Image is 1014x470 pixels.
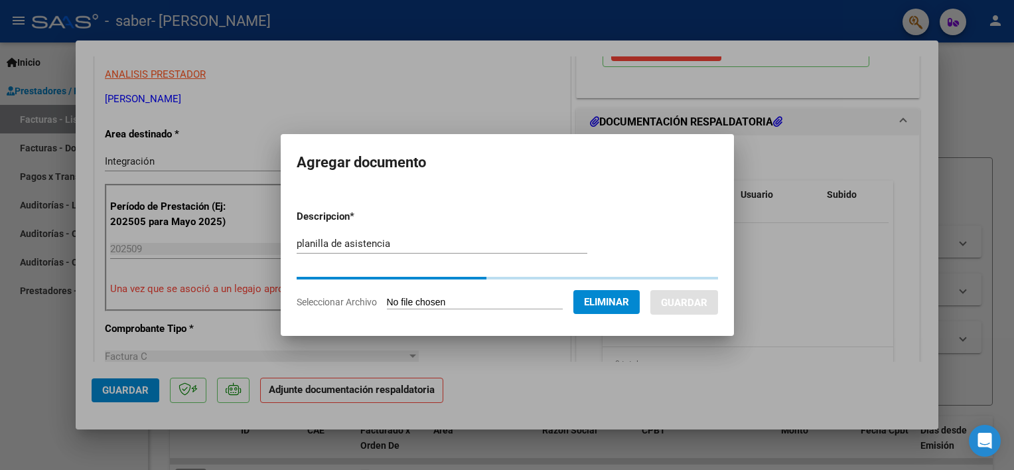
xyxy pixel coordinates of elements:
button: Eliminar [573,290,640,314]
span: Guardar [661,297,707,309]
div: Open Intercom Messenger [969,425,1001,457]
h2: Agregar documento [297,150,718,175]
span: Eliminar [584,296,629,308]
button: Guardar [650,290,718,315]
p: Descripcion [297,209,423,224]
span: Seleccionar Archivo [297,297,377,307]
